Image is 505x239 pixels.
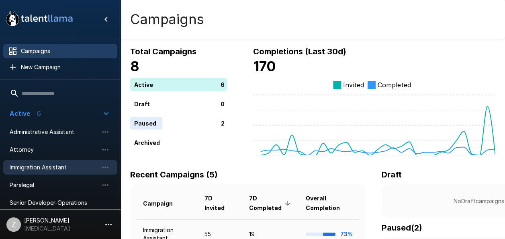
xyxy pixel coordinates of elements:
[249,194,293,213] span: 7D Completed
[130,11,204,28] h4: Campaigns
[221,119,224,127] p: 2
[382,223,422,233] b: Paused ( 2 )
[253,58,276,74] b: 170
[382,170,402,179] b: Draft
[306,194,353,213] span: Overall Completion
[253,47,346,56] b: Completions (Last 30d)
[220,80,224,89] p: 6
[340,231,353,237] b: 73%
[204,194,236,213] span: 7D Invited
[130,47,196,56] b: Total Campaigns
[130,58,139,74] b: 8
[220,99,224,108] p: 0
[143,199,183,208] span: Campaign
[130,170,218,179] b: Recent Campaigns (5)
